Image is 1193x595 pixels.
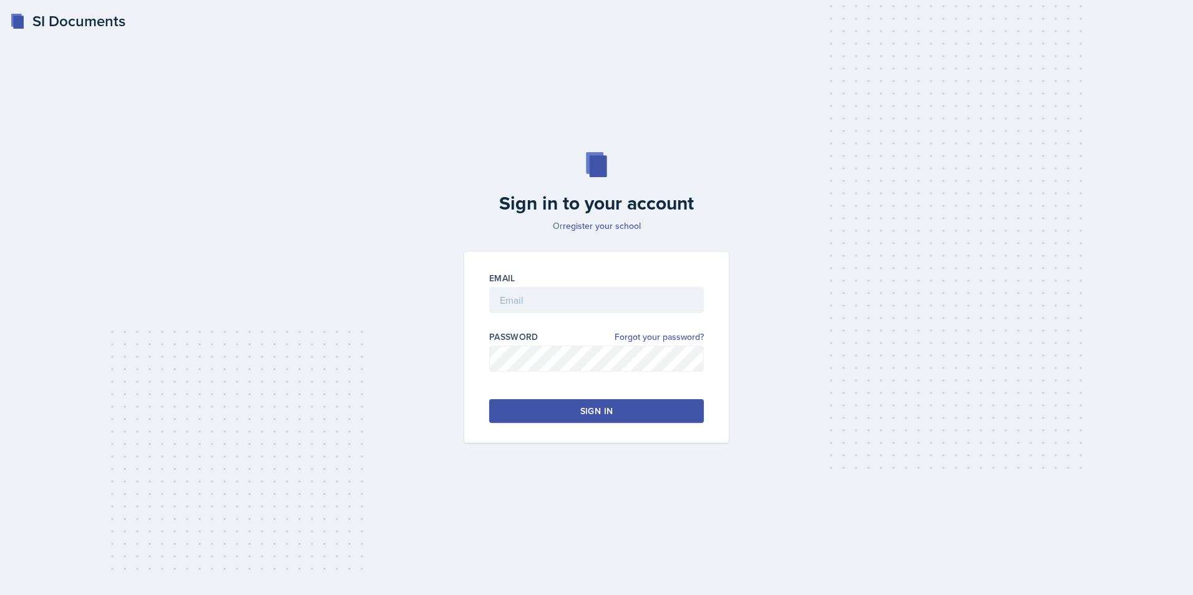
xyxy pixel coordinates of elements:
[457,192,736,215] h2: Sign in to your account
[580,405,613,417] div: Sign in
[489,331,538,343] label: Password
[489,272,515,284] label: Email
[489,287,704,313] input: Email
[489,399,704,423] button: Sign in
[615,331,704,344] a: Forgot your password?
[10,10,125,32] a: SI Documents
[563,220,641,232] a: register your school
[457,220,736,232] p: Or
